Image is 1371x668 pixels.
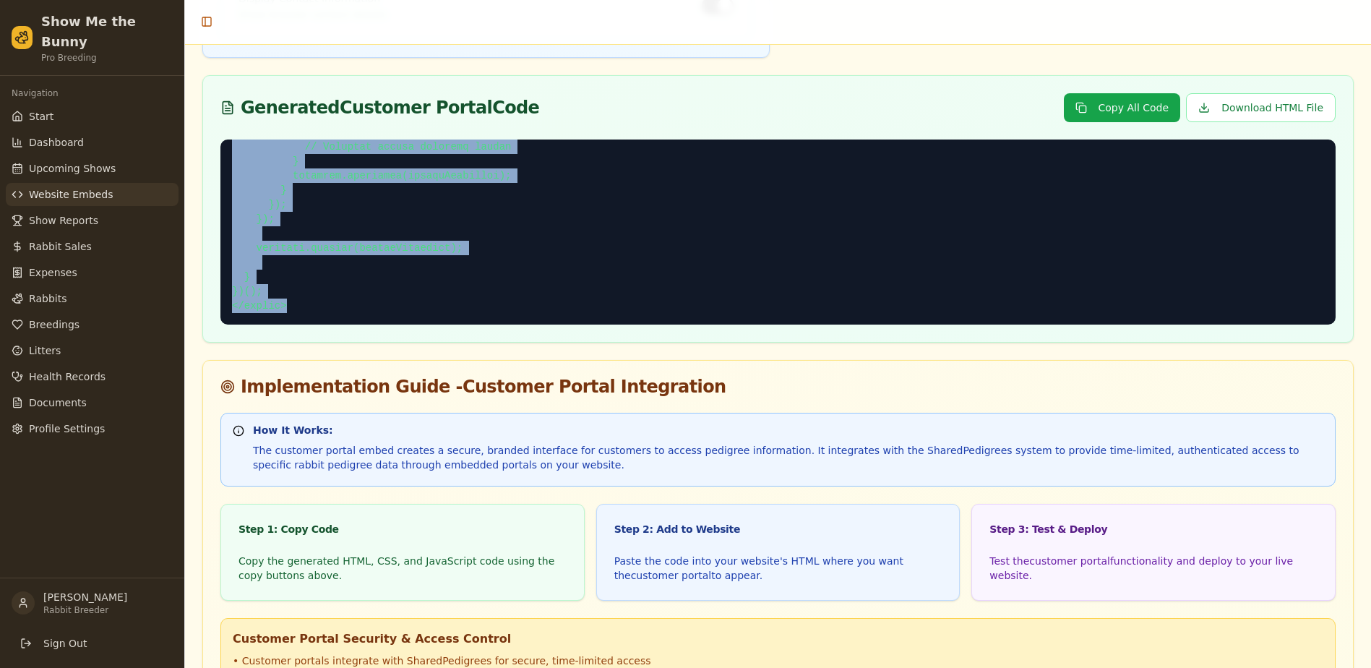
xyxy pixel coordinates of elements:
a: Website Embeds [6,183,179,206]
button: Copy All Code [1064,93,1181,122]
p: [PERSON_NAME] [43,590,173,604]
span: Show Reports [29,213,98,228]
span: Breedings [29,317,79,332]
span: Expenses [29,265,77,280]
span: Upcoming Shows [29,161,116,176]
span: Profile Settings [29,421,105,436]
li: • Customer portals integrate with SharedPedigrees for secure, time-limited access [233,654,1323,668]
div: Navigation [6,82,179,105]
button: Sign Out [12,630,173,656]
p: Copy the generated HTML, CSS, and JavaScript code using the copy buttons above. [238,554,567,583]
p: Rabbit Breeder [43,604,173,616]
span: Dashboard [29,135,84,150]
a: Expenses [6,261,179,284]
span: Documents [29,395,87,410]
a: Rabbit Sales [6,235,179,258]
a: Breedings [6,313,179,336]
a: Show Reports [6,209,179,232]
div: Generated Customer Portal Code [220,99,539,116]
span: Website Embeds [29,187,113,202]
a: Start [6,105,179,128]
strong: How It Works: [253,424,333,436]
div: Implementation Guide - Customer Portal Integration [220,378,1336,395]
span: Rabbit Sales [29,239,92,254]
div: Step 1: Copy Code [238,522,567,536]
span: Start [29,109,53,124]
a: Documents [6,391,179,414]
div: Step 3: Test & Deploy [989,522,1318,536]
h4: Customer Portal Security & Access Control [233,630,1323,648]
h2: Show Me the Bunny [41,12,173,52]
span: Rabbits [29,291,66,306]
p: Test the customer portal functionality and deploy to your live website. [989,554,1318,583]
button: Download HTML File [1186,93,1336,122]
div: Step 2: Add to Website [614,522,942,536]
a: Dashboard [6,131,179,154]
div: The customer portal embed creates a secure, branded interface for customers to access pedigree in... [253,443,1323,472]
p: Pro Breeding [41,52,173,64]
a: Profile Settings [6,417,179,440]
p: Paste the code into your website's HTML where you want the customer portal to appear. [614,554,942,583]
span: Litters [29,343,61,358]
a: Upcoming Shows [6,157,179,180]
a: Rabbits [6,287,179,310]
a: Health Records [6,365,179,388]
span: Health Records [29,369,106,384]
a: Litters [6,339,179,362]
